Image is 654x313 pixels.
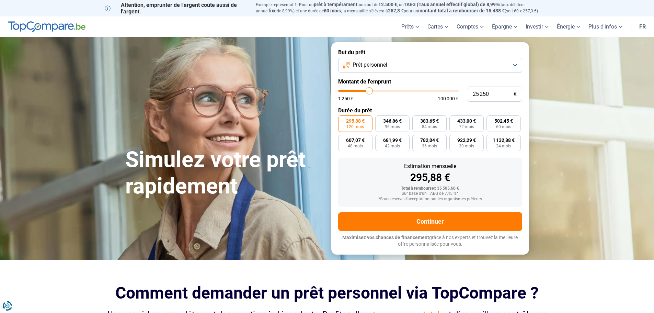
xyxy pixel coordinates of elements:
[338,96,354,101] span: 1 250 €
[344,172,517,183] div: 295,88 €
[344,191,517,196] div: Sur base d'un TAEG de 7,45 %*
[423,16,452,37] a: Cartes
[324,8,341,13] span: 60 mois
[420,138,439,143] span: 782,04 €
[383,138,402,143] span: 681,99 €
[418,8,505,13] span: montant total à rembourser de 15.438 €
[353,61,387,69] span: Prêt personnel
[438,96,459,101] span: 100 000 €
[8,21,85,32] img: TopCompare
[420,119,439,123] span: 383,65 €
[346,119,365,123] span: 295,88 €
[422,144,437,148] span: 36 mois
[459,125,474,129] span: 72 mois
[256,2,550,14] p: Exemple représentatif : Pour un tous but de , un (taux débiteur annuel de 8,99%) et une durée de ...
[338,58,522,73] button: Prêt personnel
[422,125,437,129] span: 84 mois
[553,16,584,37] a: Énergie
[348,144,363,148] span: 48 mois
[385,144,400,148] span: 42 mois
[105,2,248,15] p: Attention, emprunter de l'argent coûte aussi de l'argent.
[268,8,277,13] span: fixe
[457,138,476,143] span: 922,29 €
[338,212,522,231] button: Continuer
[494,119,513,123] span: 502,45 €
[342,235,429,240] span: Maximisez vos chances de financement
[346,125,364,129] span: 120 mois
[404,2,499,7] span: TAEG (Taux annuel effectif global) de 8,99%
[338,49,522,56] label: But du prêt
[344,164,517,169] div: Estimation mensuelle
[496,125,511,129] span: 60 mois
[105,283,550,302] h2: Comment demander un prêt personnel via TopCompare ?
[459,144,474,148] span: 30 mois
[338,234,522,248] p: grâce à nos experts et trouvez la meilleure offre personnalisée pour vous.
[344,186,517,191] div: Total à rembourser: 35 505,60 €
[314,2,357,7] span: prêt à tempérament
[452,16,488,37] a: Comptes
[457,119,476,123] span: 433,00 €
[635,16,650,37] a: fr
[496,144,511,148] span: 24 mois
[344,197,517,202] div: *Sous réserve d'acceptation par les organismes prêteurs
[514,91,517,97] span: €
[397,16,423,37] a: Prêts
[493,138,515,143] span: 1 132,88 €
[346,138,365,143] span: 607,07 €
[385,125,400,129] span: 96 mois
[388,8,404,13] span: 257,3 €
[383,119,402,123] span: 346,86 €
[521,16,553,37] a: Investir
[125,147,323,200] h1: Simulez votre prêt rapidement
[338,78,522,85] label: Montant de l'emprunt
[378,2,397,7] span: 12.500 €
[584,16,627,37] a: Plus d'infos
[488,16,521,37] a: Épargne
[338,107,522,114] label: Durée du prêt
